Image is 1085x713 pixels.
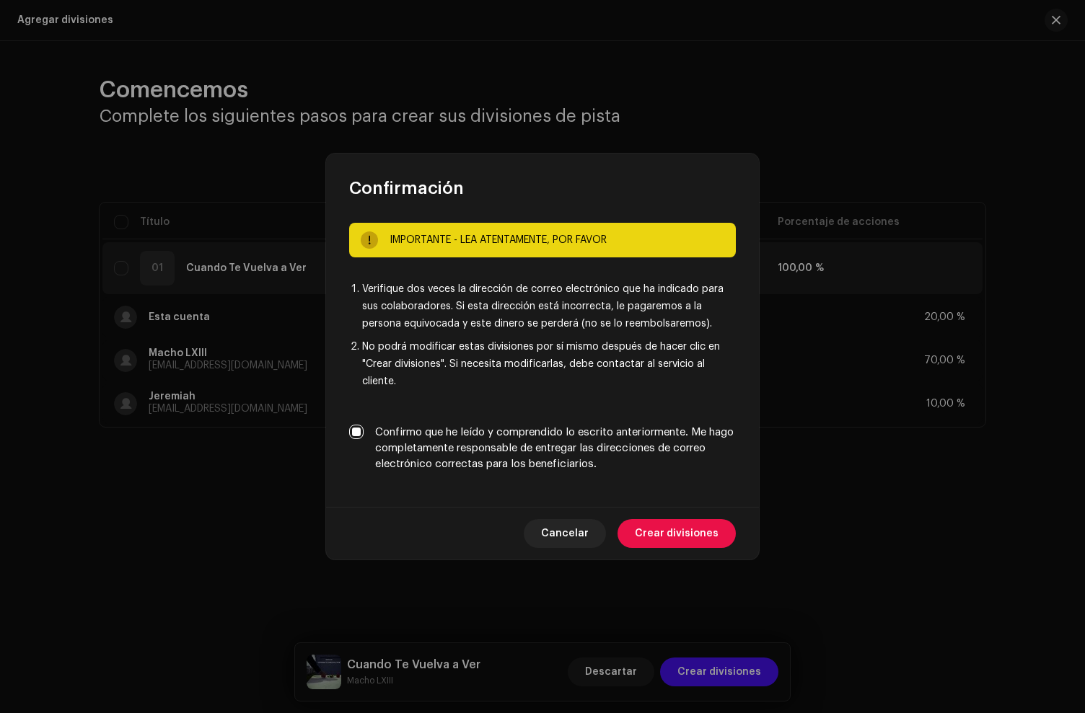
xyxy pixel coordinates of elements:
[349,177,464,200] span: Confirmación
[362,280,736,332] li: Verifique dos veces la dirección de correo electrónico que ha indicado para sus colaboradores. Si...
[375,425,736,472] label: Confirmo que he leído y comprendido lo escrito anteriormente. Me hago completamente responsable d...
[618,519,736,548] button: Crear divisiones
[524,519,606,548] button: Cancelar
[635,519,719,548] span: Crear divisiones
[541,519,589,548] span: Cancelar
[362,338,736,390] li: No podrá modificar estas divisiones por sí mismo después de hacer clic en "Crear divisiones". Si ...
[390,231,724,249] div: IMPORTANTE - LEA ATENTAMENTE, POR FAVOR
